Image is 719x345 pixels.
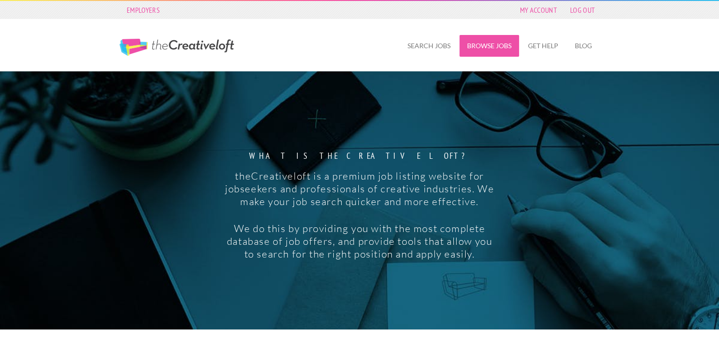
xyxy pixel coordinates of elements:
a: Browse Jobs [459,35,519,57]
a: Log Out [565,3,599,17]
p: We do this by providing you with the most complete database of job offers, and provide tools that... [223,222,496,260]
a: My Account [515,3,562,17]
a: Search Jobs [400,35,458,57]
a: Employers [122,3,165,17]
p: theCreativeloft is a premium job listing website for jobseekers and professionals of creative ind... [223,170,496,208]
a: Get Help [520,35,566,57]
a: Blog [567,35,599,57]
a: The Creative Loft [120,39,234,56]
strong: What is the creative loft? [223,152,496,160]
